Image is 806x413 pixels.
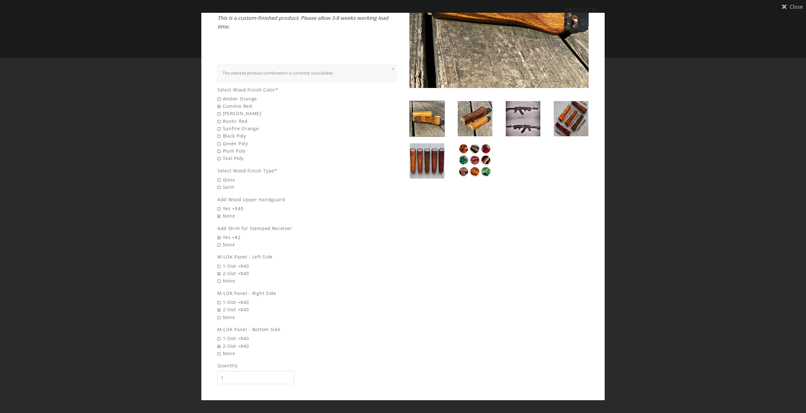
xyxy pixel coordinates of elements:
[217,117,397,125] span: Rustic Red
[217,350,397,357] span: None
[217,314,397,321] span: None
[217,147,397,155] span: Plum Poly
[217,306,397,313] span: 2-Slot +$40
[217,14,388,30] em: This is a custom-finished product. Please allow 3-8 weeks working lead time.
[217,86,397,93] div: Select Wood Finish Color
[217,183,397,191] span: Satin
[217,326,397,333] div: M-LOK Panel - Bottom Side
[458,143,492,179] img: Russian AK47 Handguard
[217,176,397,183] span: Gloss
[217,95,397,102] span: Amber Orange
[554,101,588,136] img: Russian AK47 Handguard
[217,132,397,139] span: Black Poly
[790,4,803,9] span: Close
[217,290,397,297] div: M-LOK Panel - Right Side
[217,342,397,350] span: 2-Slot +$40
[458,101,492,136] img: Russian AK47 Handguard
[217,371,294,384] input: Quantity
[222,70,391,77] div: The selected product combination is currently unavailable.
[217,125,397,132] span: Sunfire Orange
[217,253,397,260] div: M-LOK Panel - Left Side
[217,155,397,162] span: Teal Poly
[217,110,397,117] span: [PERSON_NAME]
[217,212,397,219] span: None
[217,167,397,174] div: Select Wood Finish Type
[217,196,397,203] div: Add Wood Upper Handguard
[217,241,397,248] span: None
[217,225,397,232] div: Add Shim for Stamped Receiver
[217,205,397,212] span: Yes +$40
[217,335,397,342] span: 1-Slot +$40
[410,143,444,179] img: Russian AK47 Handguard
[391,66,394,71] a: ×
[506,101,540,136] img: Russian AK47 Handguard
[217,102,397,110] span: Commie Red
[217,262,397,270] span: 1-Slot +$40
[217,270,397,277] span: 2-Slot +$40
[217,140,397,147] span: Green Poly
[217,298,397,306] span: 1-Slot +$40
[410,101,444,136] img: Russian AK47 Handguard
[217,277,397,284] span: None
[217,362,294,369] span: Quantity
[217,234,397,241] span: Yes +$2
